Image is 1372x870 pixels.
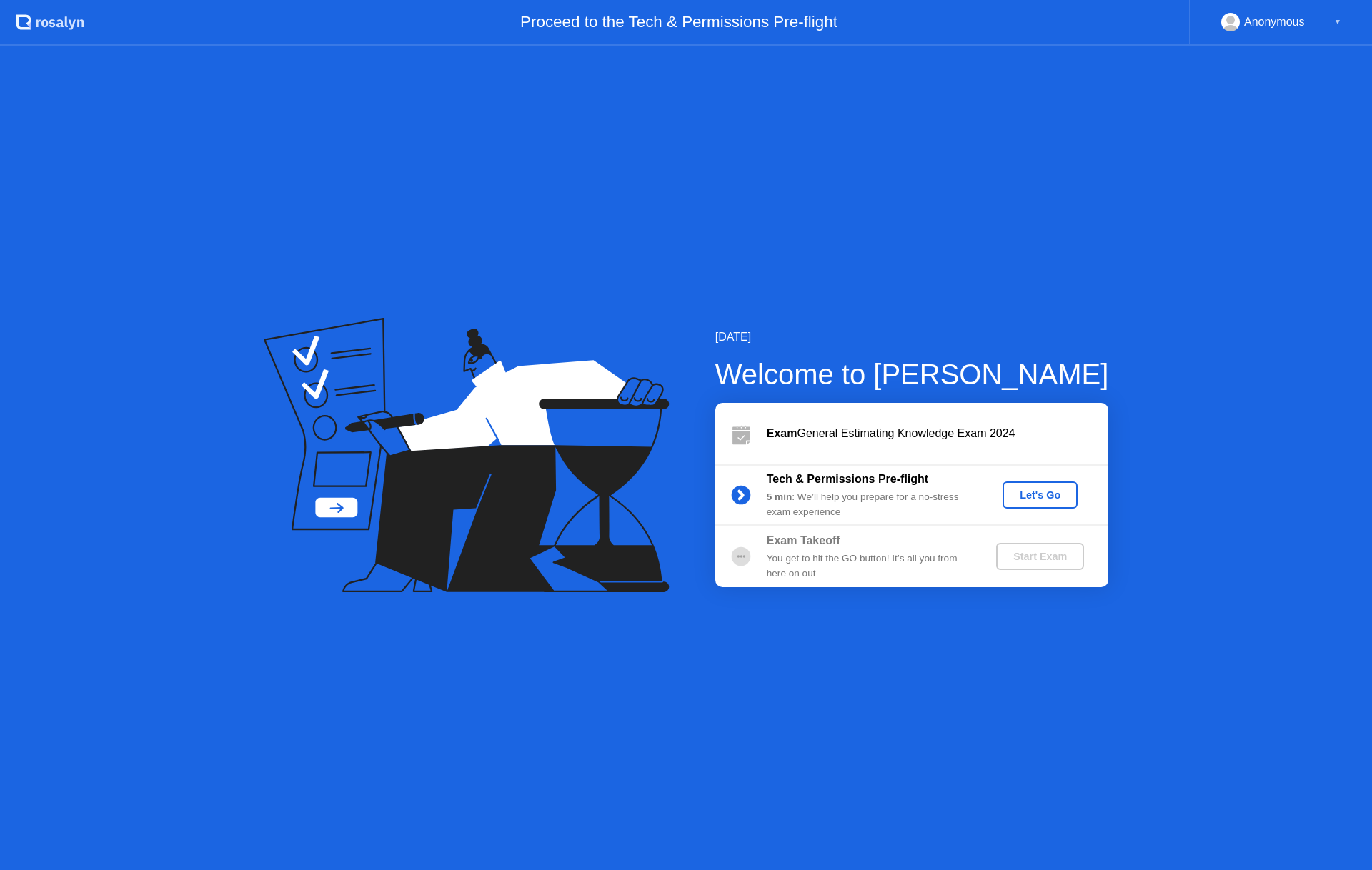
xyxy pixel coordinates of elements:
[1008,489,1072,501] div: Let's Go
[1003,481,1078,509] button: Let's Go
[767,427,797,439] b: Exam
[767,551,973,581] div: You get to hit the GO button! It’s all you from here on out
[767,534,840,546] b: Exam Takeoff
[715,353,1109,396] div: Welcome to [PERSON_NAME]
[996,543,1084,570] button: Start Exam
[1244,13,1305,31] div: Anonymous
[767,473,928,485] b: Tech & Permissions Pre-flight
[767,491,792,502] b: 5 min
[715,329,1109,346] div: [DATE]
[1334,13,1341,31] div: ▼
[767,425,1108,442] div: General Estimating Knowledge Exam 2024
[767,490,973,519] div: : We’ll help you prepare for a no-stress exam experience
[1002,551,1078,562] div: Start Exam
